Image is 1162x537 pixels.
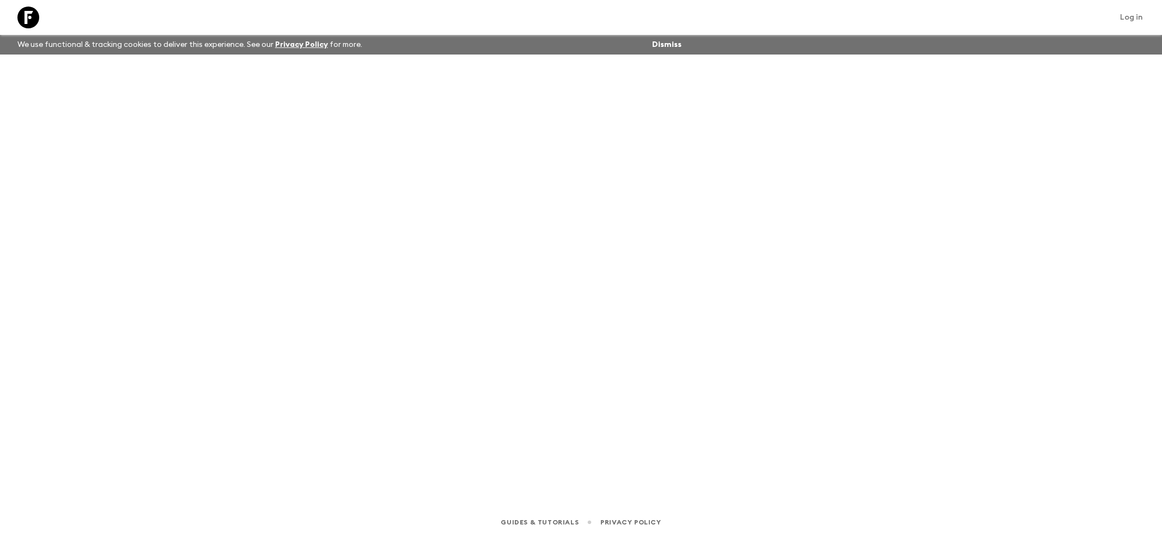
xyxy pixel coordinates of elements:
a: Privacy Policy [600,516,661,528]
a: Guides & Tutorials [501,516,579,528]
button: Dismiss [649,37,684,52]
a: Privacy Policy [275,41,328,49]
p: We use functional & tracking cookies to deliver this experience. See our for more. [13,35,367,55]
a: Log in [1114,10,1149,25]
